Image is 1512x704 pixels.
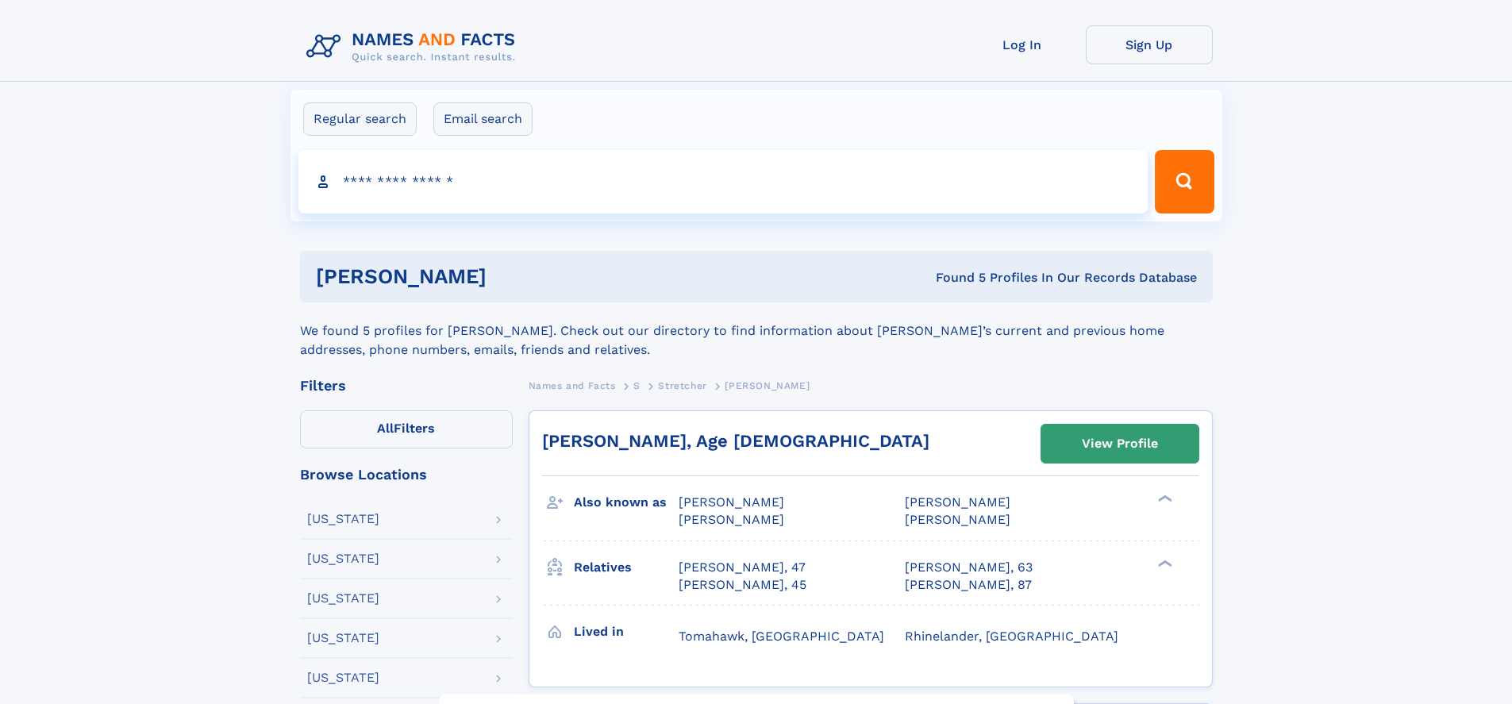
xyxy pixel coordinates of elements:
span: [PERSON_NAME] [679,512,784,527]
div: [US_STATE] [307,552,379,565]
div: ❯ [1154,558,1173,568]
a: [PERSON_NAME], 45 [679,576,806,594]
div: [US_STATE] [307,513,379,525]
div: View Profile [1082,425,1158,462]
a: Stretcher [658,375,706,395]
a: Sign Up [1086,25,1213,64]
span: [PERSON_NAME] [725,380,810,391]
div: Found 5 Profiles In Our Records Database [711,269,1197,287]
button: Search Button [1155,150,1214,214]
h3: Relatives [574,554,679,581]
input: search input [298,150,1148,214]
div: [US_STATE] [307,632,379,644]
h3: Lived in [574,618,679,645]
span: Rhinelander, [GEOGRAPHIC_DATA] [905,629,1118,644]
span: [PERSON_NAME] [679,494,784,510]
label: Regular search [303,102,417,136]
div: Browse Locations [300,467,513,482]
h3: Also known as [574,489,679,516]
span: Stretcher [658,380,706,391]
h1: [PERSON_NAME] [316,267,711,287]
span: [PERSON_NAME] [905,512,1010,527]
a: View Profile [1041,425,1198,463]
div: [US_STATE] [307,592,379,605]
div: ❯ [1154,494,1173,504]
span: Tomahawk, [GEOGRAPHIC_DATA] [679,629,884,644]
label: Filters [300,410,513,448]
div: Filters [300,379,513,393]
span: [PERSON_NAME] [905,494,1010,510]
div: [US_STATE] [307,671,379,684]
a: [PERSON_NAME], 47 [679,559,806,576]
a: Log In [959,25,1086,64]
span: S [633,380,641,391]
label: Email search [433,102,533,136]
a: [PERSON_NAME], Age [DEMOGRAPHIC_DATA] [542,431,929,451]
a: Names and Facts [529,375,616,395]
div: We found 5 profiles for [PERSON_NAME]. Check out our directory to find information about [PERSON_... [300,302,1213,360]
span: All [377,421,394,436]
a: [PERSON_NAME], 87 [905,576,1032,594]
img: Logo Names and Facts [300,25,529,68]
a: S [633,375,641,395]
a: [PERSON_NAME], 63 [905,559,1033,576]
